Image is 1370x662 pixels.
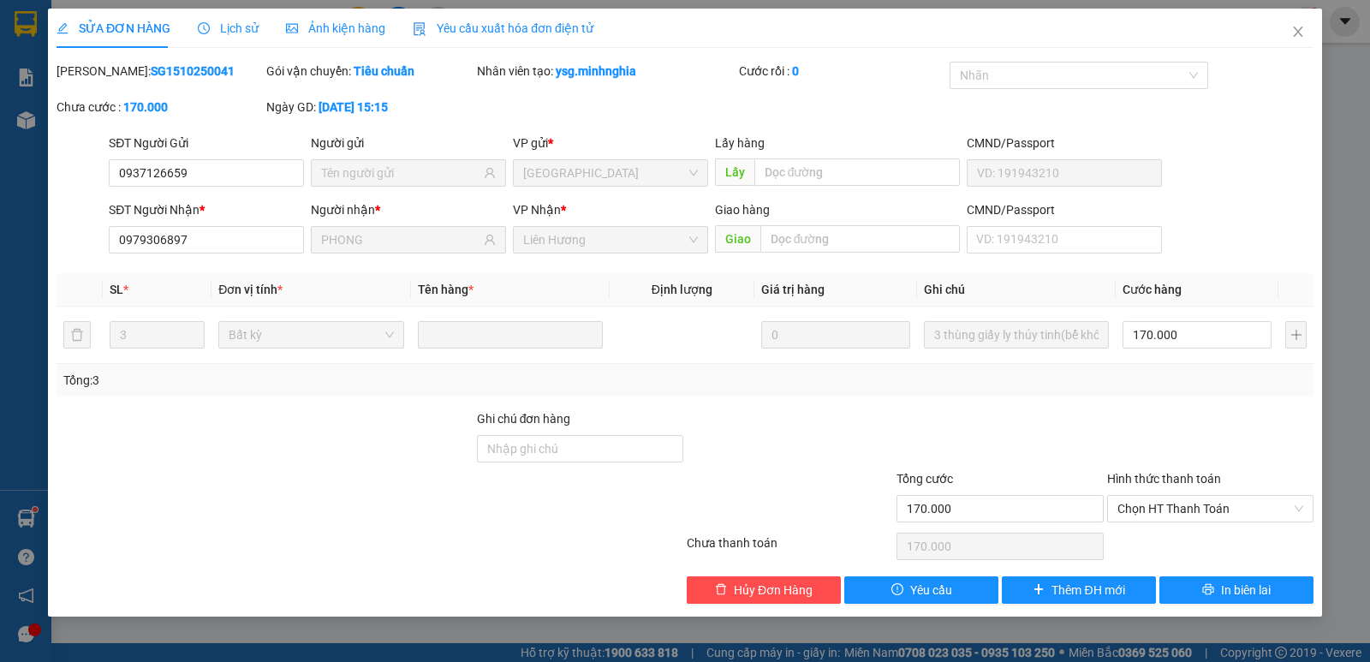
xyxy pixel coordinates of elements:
[477,412,571,426] label: Ghi chú đơn hàng
[413,21,593,35] span: Yêu cầu xuất hóa đơn điện tử
[556,64,636,78] b: ysg.minhnghia
[1221,581,1271,599] span: In biên lai
[1123,283,1182,296] span: Cước hàng
[687,576,841,604] button: deleteHủy Đơn Hàng
[57,22,68,34] span: edit
[266,62,473,81] div: Gói vận chuyển:
[98,63,112,76] span: phone
[484,167,496,179] span: user
[311,200,506,219] div: Người nhận
[8,38,326,59] li: 01 [PERSON_NAME]
[57,21,170,35] span: SỬA ĐƠN HÀNG
[967,134,1162,152] div: CMND/Passport
[760,225,961,253] input: Dọc đường
[354,64,414,78] b: Tiêu chuẩn
[910,581,952,599] span: Yêu cầu
[1274,9,1322,57] button: Close
[57,98,263,116] div: Chưa cước :
[1107,472,1221,486] label: Hình thức thanh toán
[98,11,242,33] b: [PERSON_NAME]
[218,283,283,296] span: Đơn vị tính
[109,200,304,219] div: SĐT Người Nhận
[8,8,93,93] img: logo.jpg
[319,100,388,114] b: [DATE] 15:15
[123,100,168,114] b: 170.000
[321,164,480,182] input: Tên người gửi
[1285,321,1307,349] button: plus
[917,273,1116,307] th: Ghi chú
[8,59,326,102] li: 02523854854,0913854573, 0913854356
[715,136,765,150] span: Lấy hàng
[484,234,496,246] span: user
[1002,576,1156,604] button: plusThêm ĐH mới
[1202,583,1214,597] span: printer
[761,283,825,296] span: Giá trị hàng
[754,158,961,186] input: Dọc đường
[418,283,474,296] span: Tên hàng
[792,64,799,78] b: 0
[715,158,754,186] span: Lấy
[63,371,530,390] div: Tổng: 3
[715,225,760,253] span: Giao
[229,322,393,348] span: Bất kỳ
[286,21,385,35] span: Ảnh kiện hàng
[321,230,480,249] input: Tên người nhận
[98,41,112,55] span: environment
[63,321,91,349] button: delete
[896,472,953,486] span: Tổng cước
[1033,583,1045,597] span: plus
[1291,25,1305,39] span: close
[844,576,998,604] button: exclamation-circleYêu cầu
[266,98,473,116] div: Ngày GD:
[967,200,1162,219] div: CMND/Passport
[715,203,770,217] span: Giao hàng
[513,134,708,152] div: VP gửi
[151,64,235,78] b: SG1510250041
[57,62,263,81] div: [PERSON_NAME]:
[715,583,727,597] span: delete
[110,283,123,296] span: SL
[286,22,298,34] span: picture
[685,534,895,564] div: Chưa thanh toán
[198,21,259,35] span: Lịch sử
[761,321,910,349] input: 0
[891,583,903,597] span: exclamation-circle
[1051,581,1124,599] span: Thêm ĐH mới
[477,435,683,462] input: Ghi chú đơn hàng
[1159,576,1313,604] button: printerIn biên lai
[8,128,189,156] b: GỬI : Liên Hương
[418,321,603,349] input: VD: Bàn, Ghế
[967,159,1162,187] input: VD: 191943210
[413,22,426,36] img: icon
[109,134,304,152] div: SĐT Người Gửi
[924,321,1109,349] input: Ghi Chú
[739,62,945,81] div: Cước rồi :
[513,203,561,217] span: VP Nhận
[1117,496,1303,522] span: Chọn HT Thanh Toán
[523,160,698,186] span: Sài Gòn
[311,134,506,152] div: Người gửi
[198,22,210,34] span: clock-circle
[477,62,736,81] div: Nhân viên tạo:
[734,581,813,599] span: Hủy Đơn Hàng
[652,283,712,296] span: Định lượng
[523,227,698,253] span: Liên Hương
